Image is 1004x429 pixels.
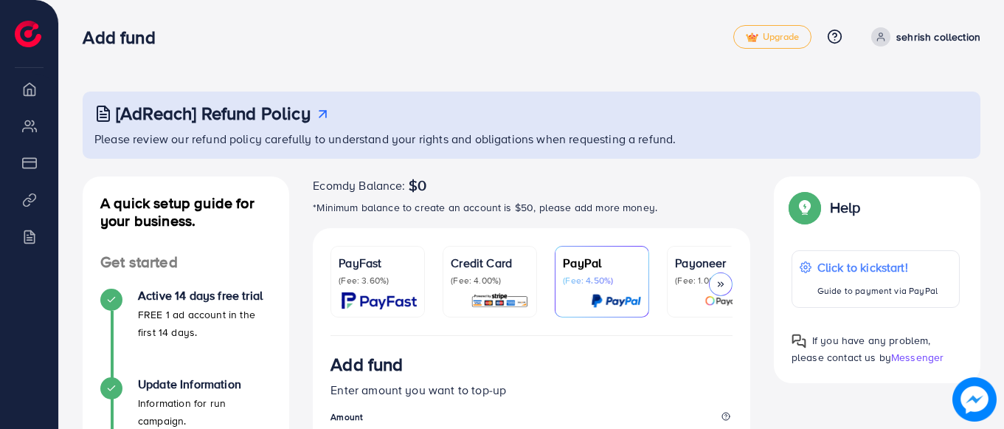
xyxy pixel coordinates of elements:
[409,176,426,194] span: $0
[891,350,944,365] span: Messenger
[94,130,972,148] p: Please review our refund policy carefully to understand your rights and obligations when requesti...
[330,411,733,429] legend: Amount
[746,32,799,43] span: Upgrade
[330,354,403,375] h3: Add fund
[451,275,529,286] p: (Fee: 4.00%)
[313,176,405,194] span: Ecomdy Balance:
[733,25,811,49] a: tickUpgrade
[138,306,271,341] p: FREE 1 ad account in the first 14 days.
[15,21,41,47] img: logo
[451,254,529,272] p: Credit Card
[675,254,753,272] p: Payoneer
[817,258,938,276] p: Click to kickstart!
[896,28,980,46] p: sehrish collection
[563,254,641,272] p: PayPal
[116,103,311,124] h3: [AdReach] Refund Policy
[865,27,980,47] a: sehrish collection
[83,27,167,48] h3: Add fund
[471,292,529,309] img: card
[83,289,289,377] li: Active 14 days free trial
[830,199,861,216] p: Help
[792,333,931,365] span: If you have any problem, please contact us by
[330,381,733,399] p: Enter amount you want to top-up
[792,334,806,349] img: Popup guide
[563,275,641,286] p: (Fee: 4.50%)
[792,194,818,221] img: Popup guide
[342,292,417,309] img: card
[339,254,417,272] p: PayFast
[138,289,271,303] h4: Active 14 days free trial
[746,32,758,43] img: tick
[83,253,289,272] h4: Get started
[952,377,997,422] img: image
[591,292,641,309] img: card
[83,194,289,230] h4: A quick setup guide for your business.
[339,275,417,286] p: (Fee: 3.60%)
[675,275,753,286] p: (Fee: 1.00%)
[138,377,271,391] h4: Update Information
[817,282,938,300] p: Guide to payment via PayPal
[704,292,753,309] img: card
[313,199,750,216] p: *Minimum balance to create an account is $50, please add more money.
